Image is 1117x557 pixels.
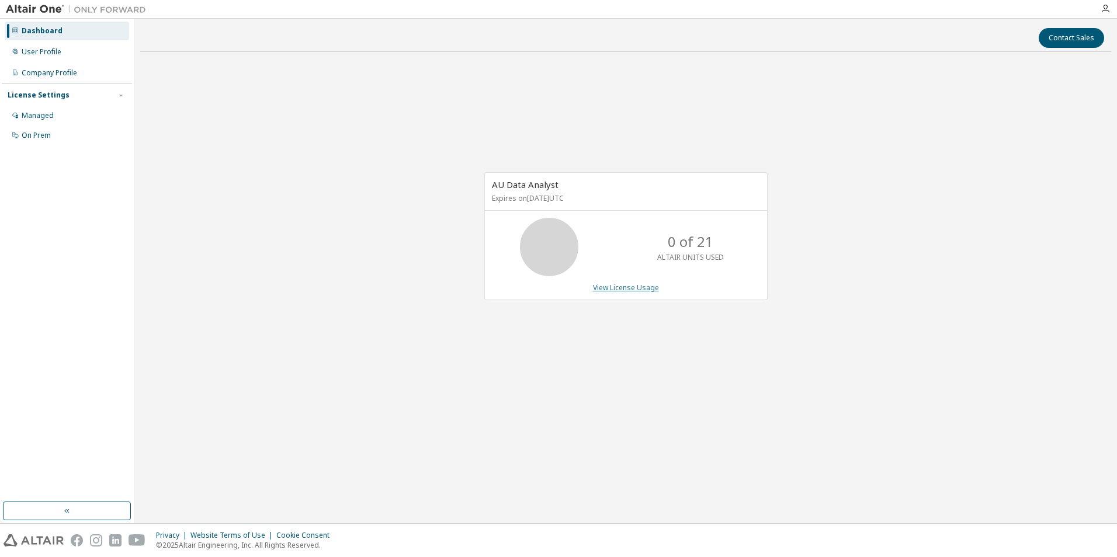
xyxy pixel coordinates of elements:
[190,531,276,540] div: Website Terms of Use
[90,534,102,546] img: instagram.svg
[22,26,63,36] div: Dashboard
[593,283,659,293] a: View License Usage
[1039,28,1104,48] button: Contact Sales
[4,534,64,546] img: altair_logo.svg
[668,232,713,252] p: 0 of 21
[71,534,83,546] img: facebook.svg
[156,531,190,540] div: Privacy
[22,68,77,78] div: Company Profile
[22,111,54,120] div: Managed
[492,193,757,203] p: Expires on [DATE] UTC
[129,534,145,546] img: youtube.svg
[276,531,337,540] div: Cookie Consent
[657,252,724,262] p: ALTAIR UNITS USED
[156,540,337,550] p: © 2025 Altair Engineering, Inc. All Rights Reserved.
[109,534,122,546] img: linkedin.svg
[22,131,51,140] div: On Prem
[6,4,152,15] img: Altair One
[22,47,61,57] div: User Profile
[492,179,558,190] span: AU Data Analyst
[8,90,70,100] div: License Settings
